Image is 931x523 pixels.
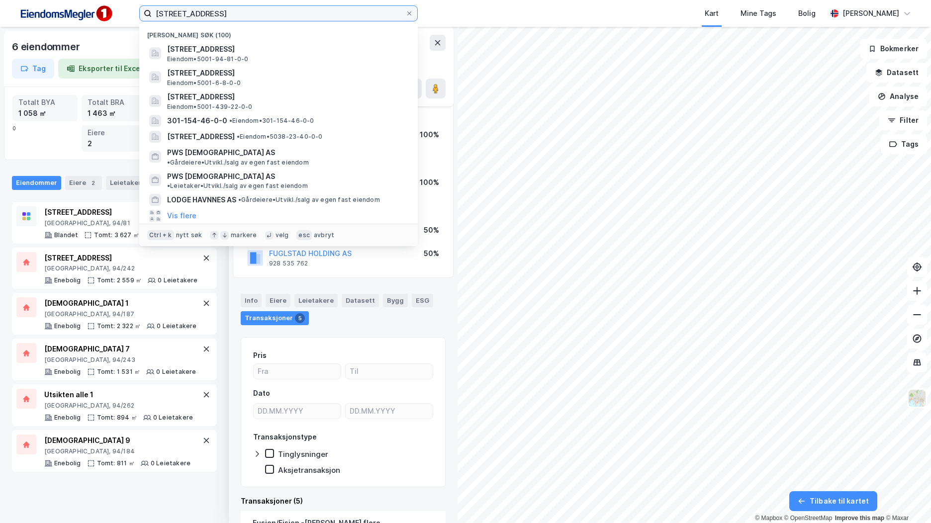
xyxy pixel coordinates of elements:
div: esc [296,230,312,240]
div: 1 058 ㎡ [18,108,72,119]
button: Datasett [866,63,927,83]
div: 0 Leietakere [158,276,197,284]
div: 2 [88,138,141,149]
div: Blandet [54,231,78,239]
span: Eiendom • 5001-94-81-0-0 [167,55,248,63]
div: Datasett [342,294,379,307]
div: velg [276,231,289,239]
div: avbryt [314,231,334,239]
span: [STREET_ADDRESS] [167,67,406,79]
input: DD.MM.YYYY [346,404,433,419]
div: Pris [253,349,267,361]
div: Tomt: 894 ㎡ [97,414,137,422]
img: F4PB6Px+NJ5v8B7XTbfpPpyloAAAAASUVORK5CYII= [16,2,115,25]
div: ESG [412,294,433,307]
div: nytt søk [176,231,202,239]
span: [STREET_ADDRESS] [167,91,406,103]
div: Leietakere [106,176,149,190]
div: Utsikten alle 1 [44,389,193,401]
div: Transaksjonstype [253,431,317,443]
button: Vis flere [167,210,196,222]
input: Til [346,364,433,379]
div: Leietakere [294,294,338,307]
span: PWS [DEMOGRAPHIC_DATA] AS [167,147,275,159]
div: 0 Leietakere [151,459,190,467]
div: [STREET_ADDRESS] [44,252,198,264]
div: 5 [295,313,305,323]
a: Mapbox [755,515,782,522]
iframe: Chat Widget [881,475,931,523]
div: [PERSON_NAME] søk (100) [139,23,418,41]
div: [GEOGRAPHIC_DATA], 94/262 [44,402,193,410]
div: Dato [253,387,270,399]
input: Søk på adresse, matrikkel, gårdeiere, leietakere eller personer [152,6,405,21]
div: Transaksjoner (5) [241,495,446,507]
button: Tag [12,59,54,79]
div: [GEOGRAPHIC_DATA], 94/184 [44,447,190,455]
div: Info [241,294,262,307]
div: markere [231,231,257,239]
div: [PERSON_NAME] [842,7,899,19]
button: Eksporter til Excel [58,59,151,79]
div: Eiendommer [12,176,61,190]
span: LODGE HAVNNES AS [167,194,236,206]
span: 301-154-46-0-0 [167,115,227,127]
div: 1 463 ㎡ [88,108,141,119]
input: Fra [254,364,341,379]
div: 0 [12,95,216,152]
div: Totalt BYA [18,97,72,108]
div: Bygg [383,294,408,307]
div: 2 [88,178,98,188]
a: OpenStreetMap [784,515,833,522]
div: Tomt: 1 531 ㎡ [97,368,141,376]
span: Eiendom • 5001-439-22-0-0 [167,103,253,111]
div: [GEOGRAPHIC_DATA], 94/242 [44,264,198,272]
button: Filter [879,110,927,130]
div: Transaksjoner [241,311,309,325]
div: [GEOGRAPHIC_DATA], 94/81 [44,219,195,227]
button: Bokmerker [860,39,927,59]
div: [STREET_ADDRESS] [44,206,195,218]
div: [DEMOGRAPHIC_DATA] 7 [44,343,196,355]
span: Gårdeiere • Utvikl./salg av egen fast eiendom [238,196,380,204]
input: DD.MM.YYYY [254,404,341,419]
div: [GEOGRAPHIC_DATA], 94/187 [44,310,197,318]
div: Bolig [798,7,816,19]
div: Tomt: 2 559 ㎡ [97,276,142,284]
div: Enebolig [54,322,81,330]
span: • [229,117,232,124]
div: Kart [705,7,719,19]
div: Mine Tags [741,7,776,19]
div: [DEMOGRAPHIC_DATA] 9 [44,435,190,446]
span: • [167,159,170,166]
div: Tomt: 2 322 ㎡ [97,322,141,330]
span: • [238,196,241,203]
span: • [167,182,170,189]
span: Eiendom • 5001-6-8-0-0 [167,79,241,87]
div: Totalt BRA [88,97,141,108]
img: Z [908,389,927,408]
div: Tinglysninger [278,449,328,459]
div: Eiere [88,127,141,138]
span: Eiendom • 5038-23-40-0-0 [237,133,323,141]
div: 0 Leietakere [156,368,196,376]
div: [GEOGRAPHIC_DATA], 94/243 [44,356,196,364]
div: Ctrl + k [147,230,174,240]
div: Kontrollprogram for chat [881,475,931,523]
div: 6 eiendommer [12,39,82,55]
button: Analyse [869,87,927,106]
button: Tilbake til kartet [789,491,877,511]
div: 928 535 762 [269,260,308,267]
div: 0 Leietakere [153,414,193,422]
div: Aksjetransaksjon [278,465,340,475]
span: Leietaker • Utvikl./salg av egen fast eiendom [167,182,308,190]
div: Enebolig [54,276,81,284]
span: Gårdeiere • Utvikl./salg av egen fast eiendom [167,159,309,167]
span: Eiendom • 301-154-46-0-0 [229,117,314,125]
div: Eiere [65,176,102,190]
button: Tags [881,134,927,154]
div: [DEMOGRAPHIC_DATA] 1 [44,297,197,309]
div: Enebolig [54,459,81,467]
span: [STREET_ADDRESS] [167,43,406,55]
div: Enebolig [54,368,81,376]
